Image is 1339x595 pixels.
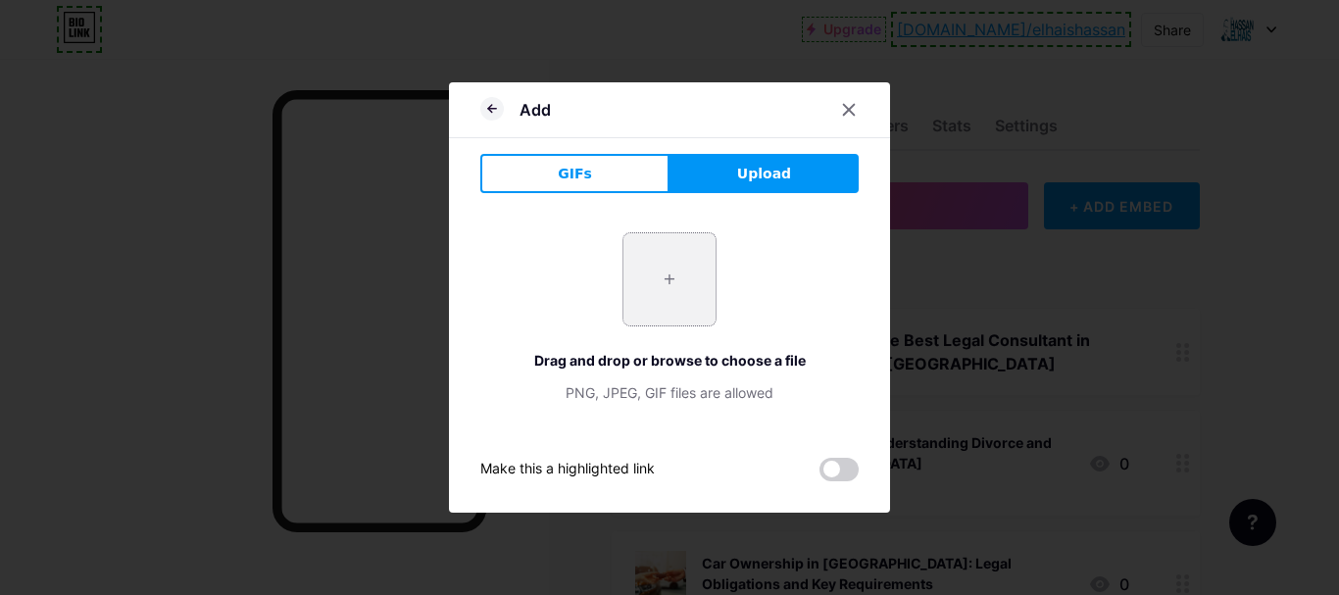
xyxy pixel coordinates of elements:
button: GIFs [480,154,669,193]
div: Make this a highlighted link [480,458,655,481]
div: Add [520,98,551,122]
span: Upload [737,164,791,184]
div: PNG, JPEG, GIF files are allowed [480,382,859,403]
div: Drag and drop or browse to choose a file [480,350,859,371]
span: GIFs [558,164,592,184]
button: Upload [669,154,859,193]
